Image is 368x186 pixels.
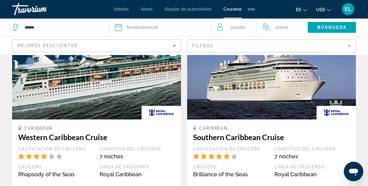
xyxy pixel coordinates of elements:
button: Noviembre2026 [115,18,205,36]
span: Caribbean [24,126,53,131]
span: Noviembre [127,25,149,30]
span: Mejores descuentos [17,43,78,48]
h3: Southern Caribbean Cruise [193,133,350,142]
div: 7 noches [100,153,175,160]
div: Longitud del crucero [100,146,175,152]
div: Royal Caribbean [274,171,350,177]
div: 7 noches [274,153,350,160]
img: rci_new_resized.gif [141,106,181,119]
div: Rhapsody of the Seas [18,171,94,177]
button: User Menu [340,3,356,15]
div: Calificación de crucero [18,146,94,152]
button: Change language [296,5,307,14]
div: Royal Caribbean [100,171,175,177]
span: Búsqueda [317,25,346,30]
span: Niños [278,25,288,30]
button: Extra navigation items [248,4,255,14]
a: Hoteles [114,7,129,12]
h3: Western Caribbean Cruise [18,133,175,142]
div: 2026 [127,23,158,32]
button: Búsqueda [308,22,356,33]
button: Travelers: 2 adults, 0 children [211,18,308,36]
span: Caribbean [199,126,227,131]
img: rci_new_resized.gif [316,106,356,119]
img: 1497861006.jpg [12,22,181,119]
img: 1595236910.png [187,22,356,119]
div: Longitud del crucero [274,146,350,152]
iframe: Botón para iniciar la ventana de mensajería [344,162,363,181]
button: Change currency [316,5,331,14]
a: Aéreo [141,7,152,12]
div: Línea de cruceros [274,164,350,170]
div: Línea de cruceros [100,164,175,170]
span: USD [316,7,325,12]
span: es [296,7,301,12]
div: Brilliance of the Seas [193,171,268,177]
span: 0 [275,23,288,32]
a: Cruceros [223,7,242,12]
span: 2 [230,23,245,32]
a: Travorium [12,1,73,17]
mat-select: Sort by [17,42,176,49]
div: Calificación de crucero [193,146,268,152]
span: EL [345,6,351,12]
span: Adulto [232,25,245,30]
a: Alquiler de automóviles [165,7,211,12]
button: Filter [187,39,356,53]
div: Crucero [193,164,268,170]
div: Crucero [18,164,94,170]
